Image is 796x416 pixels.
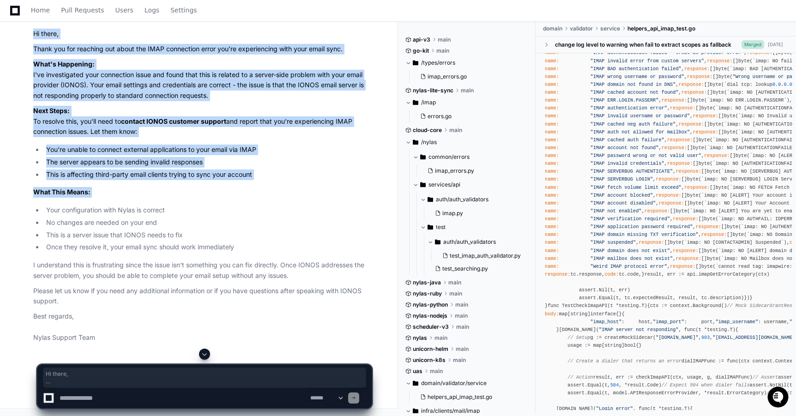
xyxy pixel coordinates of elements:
[413,312,447,320] span: nylas-nodejs
[742,40,764,49] span: Merged
[420,151,426,163] svg: Directory
[436,223,446,231] span: test
[673,216,698,222] span: response:
[33,286,372,307] p: Please let us know if you need any additional information or if you have questions after speaking...
[591,145,659,151] span: "IMAP account not found"
[591,153,701,158] span: "IMAP password wrong or not valid user"
[627,25,695,32] span: helpers_api_imap_test.go
[449,127,462,134] span: main
[545,106,559,111] span: name:
[591,161,664,167] span: "IMAP invalid credentials"
[545,137,559,143] span: name:
[716,319,758,325] span: "imap_username"
[449,290,462,297] span: main
[43,169,372,180] li: This is affecting third-party email clients trying to sync your account
[33,60,95,68] strong: What's Happening:
[545,58,559,64] span: name:
[766,386,791,410] iframe: Open customer support
[431,207,523,220] button: imap.py
[545,66,559,72] span: name:
[450,252,521,259] span: test_imap_auth_validator.py
[591,129,690,135] span: "IMAP auth not allowed for mailbox"
[591,216,670,222] span: "IMAP verification required"
[33,29,372,39] p: Hi there,
[420,179,426,190] svg: Directory
[438,36,451,43] span: main
[413,334,427,342] span: nylas
[545,193,559,198] span: name:
[413,127,442,134] span: cloud-core
[9,9,28,28] img: PlayerZero
[43,230,372,241] li: This is a server issue that IONOS needs to fix
[670,106,695,111] span: response:
[570,25,593,32] span: validator
[545,303,548,309] span: }
[456,323,469,331] span: main
[421,59,455,66] span: /types/errors
[33,260,372,281] p: I understand this is frustrating since the issue isn't something you can fix directly. Once IONOS...
[616,311,619,317] span: {
[157,72,168,83] button: Start new chat
[413,150,529,164] button: common/errors
[121,117,226,125] strong: contact IONOS customer support
[65,96,112,104] a: Powered byPylon
[545,50,559,56] span: name:
[639,343,641,348] span: }
[653,319,684,325] span: "imap_port"
[545,82,559,87] span: name:
[604,271,619,277] span: code:
[405,55,529,70] button: /types/errors
[545,264,559,269] span: name:
[591,114,690,119] span: "IMAP invalid username or password"
[421,139,437,146] span: /nylas
[413,177,529,192] button: services/api
[545,271,570,277] span: response:
[667,161,693,167] span: response:
[744,295,747,301] span: }
[656,193,681,198] span: response:
[591,224,693,230] span: "IMAP application password required"
[435,167,474,175] span: imap_errors.py
[545,153,559,158] span: name:
[413,57,418,68] svg: Directory
[736,327,738,332] span: {
[591,74,684,79] span: "IMAP wrong username or password"
[428,235,529,249] button: auth/auth_validators
[434,334,447,342] span: main
[781,82,786,87] span: .0
[461,87,474,94] span: main
[145,7,159,13] span: Logs
[679,121,704,127] span: response:
[413,47,429,54] span: go-kit
[658,200,684,206] span: response:
[43,145,372,155] li: You're unable to connect external applications to your email via IMAP
[619,311,621,317] span: }
[9,69,26,85] img: 1736555170064-99ba0984-63c1-480f-8ee9-699278ef63ed
[545,248,559,253] span: name:
[31,69,151,78] div: Start new chat
[693,114,718,119] span: response:
[92,97,112,104] span: Pylon
[43,157,372,168] li: The server appears to be sending invalid responses
[413,97,418,108] svg: Directory
[413,345,448,353] span: unicorn-helm
[636,343,639,348] span: {
[442,265,488,272] span: test_searching.py
[428,222,433,233] svg: Directory
[545,129,559,135] span: name:
[33,107,70,115] strong: Next Steps:
[115,7,133,13] span: Users
[591,185,681,190] span: "IMAP fetch volume limit exceed"
[591,98,659,103] span: "IMAP ERR.LOGIN.PASSERR"
[555,41,731,48] div: change log level to warning when fail to extract scopes as fallback
[591,82,676,87] span: "IMAP domain not found in DNS"
[679,82,704,87] span: response:
[656,177,681,182] span: response:
[9,37,168,52] div: Welcome
[591,177,653,182] span: "IMAP SERVERBUG LOGIN"
[545,185,559,190] span: name:
[599,327,679,332] span: "IMAP server not responding"
[33,311,372,343] p: Best regards, Nylas Support Team
[545,232,559,238] span: name:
